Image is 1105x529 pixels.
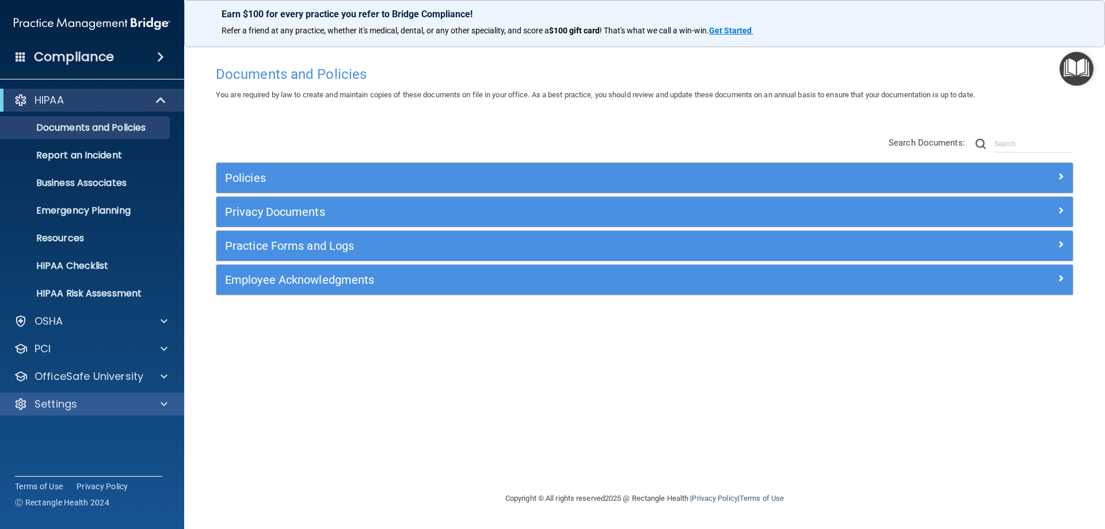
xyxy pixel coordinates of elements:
[7,233,165,244] p: Resources
[709,26,753,35] a: Get Started
[976,139,986,149] img: ic-search.3b580494.png
[889,138,965,148] span: Search Documents:
[549,26,600,35] strong: $100 gift card
[35,314,63,328] p: OSHA
[14,93,167,107] a: HIPAA
[222,9,1068,20] p: Earn $100 for every practice you refer to Bridge Compliance!
[225,273,850,286] h5: Employee Acknowledgments
[14,314,167,328] a: OSHA
[34,49,114,65] h4: Compliance
[35,397,77,411] p: Settings
[35,370,143,383] p: OfficeSafe University
[225,239,850,252] h5: Practice Forms and Logs
[225,169,1064,187] a: Policies
[225,271,1064,289] a: Employee Acknowledgments
[709,26,752,35] strong: Get Started
[35,342,51,356] p: PCI
[7,122,165,134] p: Documents and Policies
[7,150,165,161] p: Report an Incident
[225,203,1064,221] a: Privacy Documents
[77,481,128,492] a: Privacy Policy
[7,205,165,216] p: Emergency Planning
[15,481,63,492] a: Terms of Use
[435,480,855,517] div: Copyright © All rights reserved 2025 @ Rectangle Health | |
[600,26,709,35] span: ! That's what we call a win-win.
[15,497,109,508] span: Ⓒ Rectangle Health 2024
[14,397,167,411] a: Settings
[222,26,549,35] span: Refer a friend at any practice, whether it's medical, dental, or any other speciality, and score a
[225,172,850,184] h5: Policies
[7,177,165,189] p: Business Associates
[7,288,165,299] p: HIPAA Risk Assessment
[995,135,1073,153] input: Search
[216,90,975,99] span: You are required by law to create and maintain copies of these documents on file in your office. ...
[225,205,850,218] h5: Privacy Documents
[7,260,165,272] p: HIPAA Checklist
[740,494,784,503] a: Terms of Use
[14,12,170,35] img: PMB logo
[14,342,167,356] a: PCI
[35,93,64,107] p: HIPAA
[216,67,1073,82] h4: Documents and Policies
[1060,52,1093,86] button: Open Resource Center
[692,494,737,503] a: Privacy Policy
[225,237,1064,255] a: Practice Forms and Logs
[14,370,167,383] a: OfficeSafe University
